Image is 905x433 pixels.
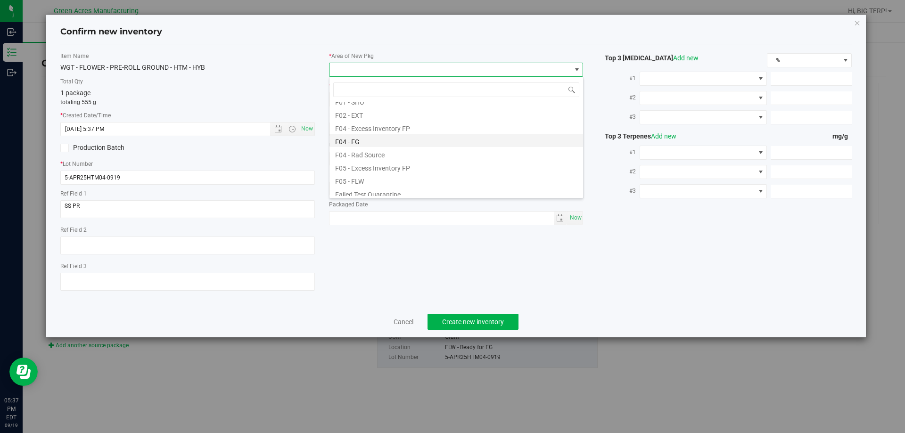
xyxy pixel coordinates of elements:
[9,358,38,386] iframe: Resource center
[60,63,315,73] div: WGT - FLOWER - PRE-ROLL GROUND - HTM - HYB
[60,98,315,106] p: totaling 555 g
[597,132,676,140] span: Top 3 Terpenes
[60,111,315,120] label: Created Date/Time
[60,89,90,97] span: 1 package
[60,26,162,38] h4: Confirm new inventory
[284,125,300,133] span: Open the time view
[597,108,640,125] label: #3
[60,77,315,86] label: Total Qty
[673,54,699,62] a: Add new
[60,262,315,270] label: Ref Field 3
[60,52,315,60] label: Item Name
[554,212,568,225] span: select
[567,212,583,225] span: select
[568,211,584,225] span: Set Current date
[270,125,286,133] span: Open the date view
[442,318,504,326] span: Create new inventory
[299,122,315,136] span: Set Current date
[60,160,315,168] label: Lot Number
[60,143,181,153] label: Production Batch
[60,189,315,198] label: Ref Field 1
[651,132,676,140] a: Add new
[428,314,518,330] button: Create new inventory
[394,317,413,327] a: Cancel
[60,226,315,234] label: Ref Field 2
[597,182,640,199] label: #3
[329,52,584,60] label: Area of New Pkg
[329,200,584,209] label: Packaged Date
[597,89,640,106] label: #2
[597,163,640,180] label: #2
[832,132,852,140] span: mg/g
[767,54,839,67] span: %
[597,70,640,87] label: #1
[597,54,699,62] span: Top 3 [MEDICAL_DATA]
[597,144,640,161] label: #1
